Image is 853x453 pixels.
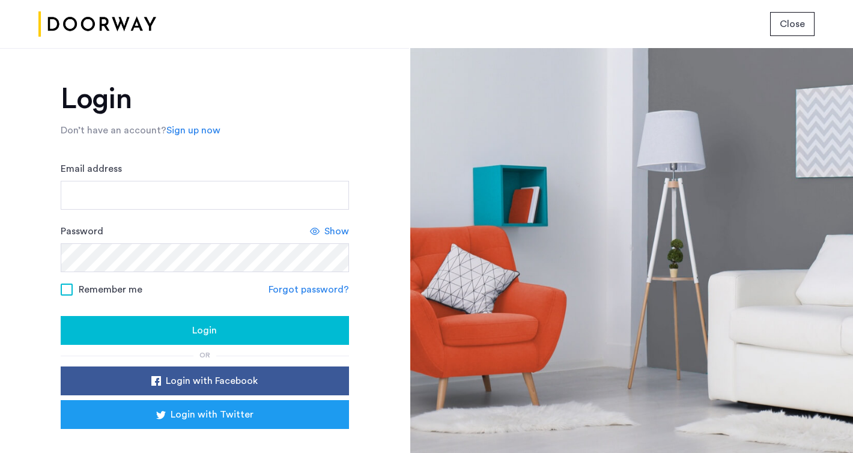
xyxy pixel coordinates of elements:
span: or [199,351,210,359]
span: Show [324,224,349,239]
a: Forgot password? [269,282,349,297]
h1: Login [61,85,349,114]
span: Login with Twitter [171,407,253,422]
a: Sign up now [166,123,220,138]
span: Login with Facebook [166,374,258,388]
label: Email address [61,162,122,176]
button: button [770,12,815,36]
label: Password [61,224,103,239]
span: Close [780,17,805,31]
img: logo [38,2,156,47]
span: Login [192,323,217,338]
button: button [61,366,349,395]
button: button [61,316,349,345]
span: Remember me [79,282,142,297]
button: button [61,400,349,429]
span: Don’t have an account? [61,126,166,135]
